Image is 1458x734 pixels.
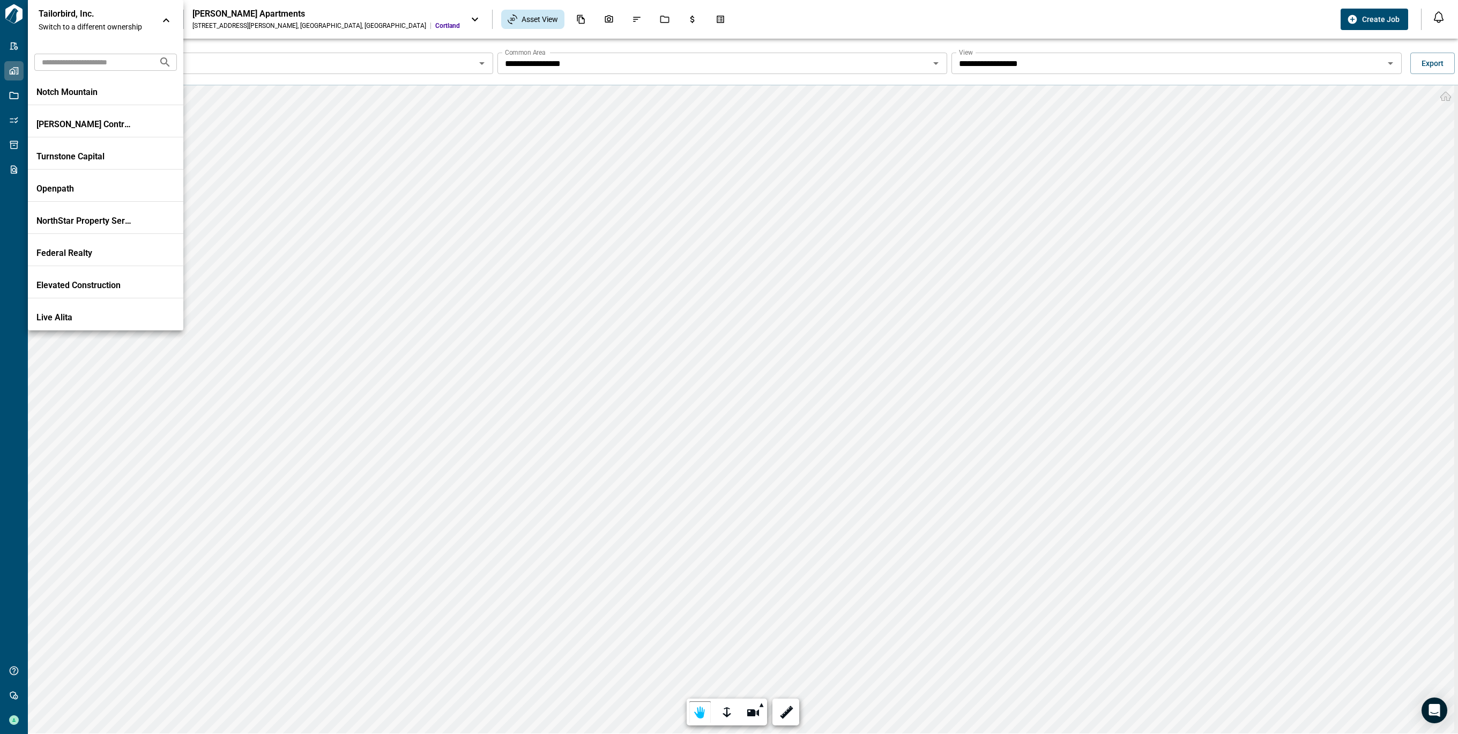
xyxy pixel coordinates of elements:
[36,280,133,291] p: Elevated Construction
[36,216,133,226] p: NorthStar Property Services
[36,312,133,323] p: Live Alita
[36,87,133,98] p: Notch Mountain
[39,21,151,32] span: Switch to a different ownership
[39,9,135,19] p: Tailorbird, Inc.
[36,183,133,194] p: Openpath
[36,151,133,162] p: Turnstone Capital
[1422,698,1447,723] div: Open Intercom Messenger
[36,248,133,259] p: Federal Realty
[36,119,133,130] p: [PERSON_NAME] Contracting
[154,52,176,73] button: Search organizations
